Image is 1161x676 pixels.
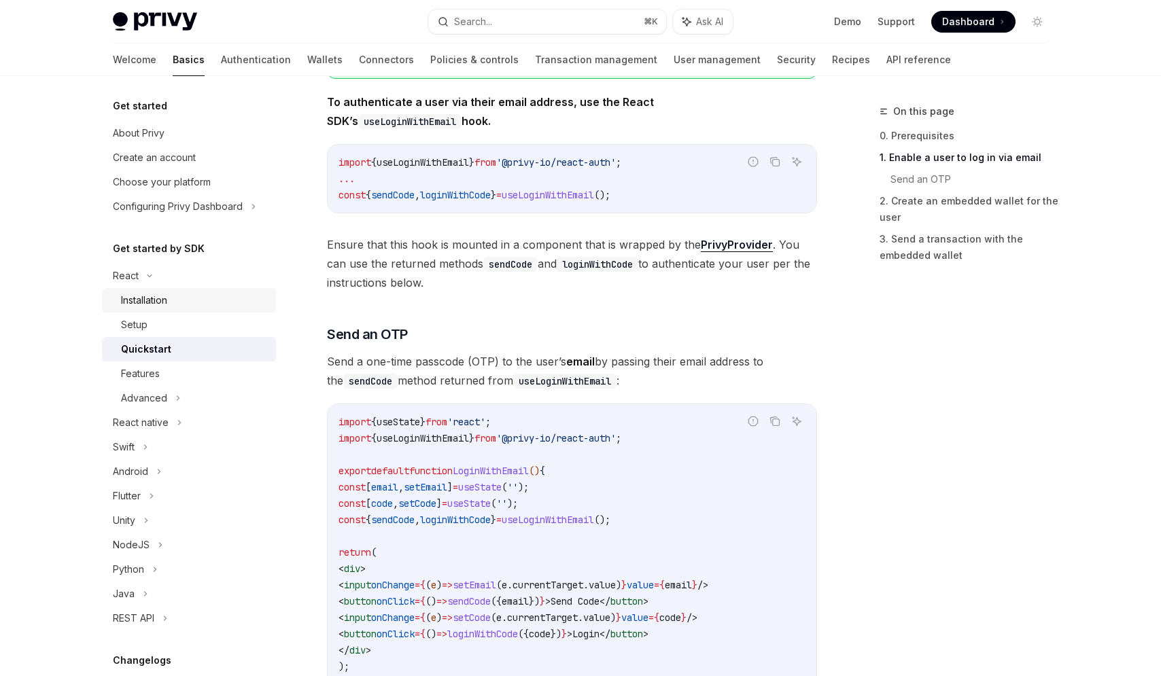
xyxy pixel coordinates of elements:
span: = [415,595,420,607]
span: = [654,579,659,591]
span: import [339,416,371,428]
span: { [371,432,377,444]
span: setCode [398,497,436,510]
span: ) [616,579,621,591]
span: div [344,563,360,575]
span: } [561,628,567,640]
div: Java [113,586,135,602]
span: < [339,628,344,640]
span: = [415,579,420,591]
span: }) [529,595,540,607]
div: Configuring Privy Dashboard [113,198,243,215]
span: Ask AI [696,15,723,29]
a: Security [777,43,816,76]
span: from [426,416,447,428]
span: () [529,465,540,477]
button: Copy the contents from the code block [766,153,784,171]
a: 0. Prerequisites [880,125,1059,147]
span: setCode [453,611,491,624]
span: loginWithCode [447,628,518,640]
span: </ [339,644,349,656]
span: ; [616,432,621,444]
span: { [371,156,377,168]
span: /> [697,579,708,591]
div: Advanced [121,390,167,406]
code: useLoginWithEmail [513,374,617,389]
span: useState [447,497,491,510]
span: import [339,156,371,168]
span: () [426,595,436,607]
a: Recipes [832,43,870,76]
span: LoginWithEmail [453,465,529,477]
span: { [366,189,371,201]
span: onClick [377,628,415,640]
span: '' [496,497,507,510]
span: '@privy-io/react-auth' [496,432,616,444]
span: value [589,579,616,591]
span: (); [594,189,610,201]
span: { [420,628,426,640]
span: const [339,497,366,510]
span: ) [436,611,442,624]
span: } [692,579,697,591]
div: About Privy [113,125,164,141]
span: ) [610,611,616,624]
span: ({ [491,595,502,607]
span: 'react' [447,416,485,428]
button: Report incorrect code [744,153,762,171]
div: Choose your platform [113,174,211,190]
span: e [496,611,502,624]
span: } [491,189,496,201]
a: Connectors [359,43,414,76]
span: Dashboard [942,15,994,29]
a: Policies & controls [430,43,519,76]
span: => [436,595,447,607]
a: API reference [886,43,951,76]
span: Send a one-time passcode (OTP) to the user’s by passing their email address to the method returne... [327,352,817,390]
span: ; [616,156,621,168]
div: Swift [113,439,135,455]
span: useLoginWithEmail [502,189,594,201]
button: Copy the contents from the code block [766,412,784,430]
a: Transaction management [535,43,657,76]
span: { [366,514,371,526]
button: Toggle dark mode [1026,11,1048,33]
span: useLoginWithEmail [377,156,469,168]
span: const [339,481,366,493]
h5: Get started by SDK [113,241,205,257]
span: return [339,546,371,558]
a: Authentication [221,43,291,76]
span: onClick [377,595,415,607]
span: currentTarget [513,579,583,591]
span: value [621,611,648,624]
span: } [681,611,687,624]
span: = [415,628,420,640]
button: Ask AI [788,153,805,171]
span: } [491,514,496,526]
span: > [567,628,572,640]
a: Basics [173,43,205,76]
span: ({ [518,628,529,640]
div: NodeJS [113,537,150,553]
span: () [426,628,436,640]
img: light logo [113,12,197,31]
div: Android [113,463,148,480]
div: Quickstart [121,341,171,357]
span: ( [491,611,496,624]
span: < [339,563,344,575]
span: { [420,579,426,591]
span: ( [371,546,377,558]
span: button [610,628,643,640]
span: = [453,481,458,493]
span: onChange [371,579,415,591]
div: Features [121,366,160,382]
div: React native [113,414,169,431]
span: > [366,644,371,656]
code: sendCode [343,374,398,389]
span: { [420,595,426,607]
span: > [643,595,648,607]
span: button [344,628,377,640]
span: </ [600,595,610,607]
span: }) [551,628,561,640]
span: , [398,481,404,493]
